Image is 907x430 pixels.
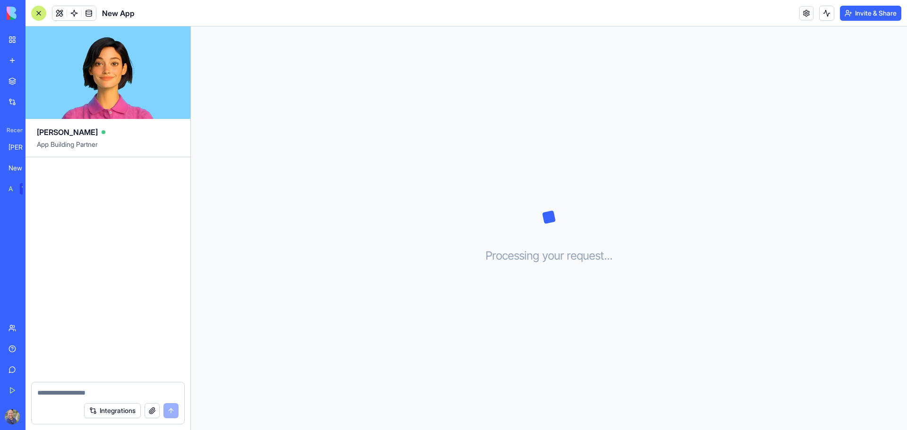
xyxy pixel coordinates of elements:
span: New App [102,8,135,19]
span: . [610,248,613,263]
a: New App [3,159,41,177]
button: Integrations [84,403,141,418]
div: New App [9,163,35,173]
span: . [604,248,607,263]
h3: Processing your request [486,248,613,263]
button: Invite & Share [840,6,901,21]
span: . [607,248,610,263]
span: App Building Partner [37,140,179,157]
span: Recent [3,126,23,134]
div: TRY [20,183,35,194]
a: AI Logo GeneratorTRY [3,179,41,198]
span: [PERSON_NAME] [37,126,98,138]
img: logo [7,7,65,20]
a: [PERSON_NAME]'s Blocks [3,138,41,157]
img: ACg8ocIBv2xUw5HL-81t5tGPgmC9Ph1g_021R3Lypww5hRQve9x1lELB=s96-c [5,409,20,424]
div: [PERSON_NAME]'s Blocks [9,143,35,152]
div: AI Logo Generator [9,184,13,194]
